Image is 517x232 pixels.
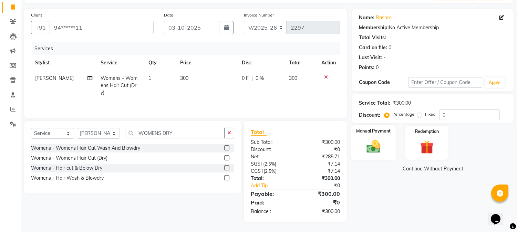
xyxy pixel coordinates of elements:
[359,24,507,31] div: No Active Membership
[246,139,296,146] div: Sub Total:
[362,139,385,155] img: _cash.svg
[256,75,264,82] span: 0 %
[32,42,345,55] div: Services
[485,77,505,88] button: Apply
[415,128,439,135] label: Redemption
[31,12,42,18] label: Client
[425,111,435,117] label: Fixed
[246,198,296,207] div: Paid:
[383,54,385,61] div: -
[164,12,173,18] label: Date
[296,198,345,207] div: ₹0
[31,55,97,71] th: Stylist
[285,55,318,71] th: Total
[251,161,263,167] span: SGST
[31,21,50,34] button: +91
[148,75,151,81] span: 1
[359,14,374,21] div: Name:
[101,75,138,96] span: Womens - Womens Hair Cut (Dry)
[246,168,296,175] div: ( )
[176,55,238,71] th: Price
[246,160,296,168] div: ( )
[359,99,390,107] div: Service Total:
[31,145,140,152] div: Womens - Womens Hair Cut Wash And Blowdry
[244,12,274,18] label: Invoice Number
[296,146,345,153] div: ₹0
[296,168,345,175] div: ₹7.14
[265,168,275,174] span: 2.5%
[246,146,296,153] div: Discount:
[251,168,263,174] span: CGST
[35,75,74,81] span: [PERSON_NAME]
[359,54,382,61] div: Last Visit:
[289,75,298,81] span: 300
[296,175,345,182] div: ₹300.00
[144,55,176,71] th: Qty
[97,55,145,71] th: Service
[376,14,392,21] a: Rashmi
[389,44,391,51] div: 0
[125,128,225,138] input: Search or Scan
[50,21,154,34] input: Search by Name/Mobile/Email/Code
[296,190,345,198] div: ₹300.00
[246,153,296,160] div: Net:
[296,160,345,168] div: ₹7.14
[359,44,387,51] div: Card on file:
[246,175,296,182] div: Total:
[416,139,438,156] img: _gift.svg
[31,175,104,182] div: Womens - Hair Wash & Blowdry
[359,24,389,31] div: Membership:
[251,75,253,82] span: |
[296,153,345,160] div: ₹285.71
[246,208,296,215] div: Balance :
[359,112,380,119] div: Discount:
[376,64,379,71] div: 0
[31,155,107,162] div: Womens - Womens Hair Cut (Dry)
[353,165,512,172] a: Continue Without Payment
[408,77,482,88] input: Enter Offer / Coupon Code
[488,204,510,225] iframe: chat widget
[359,79,408,86] div: Coupon Code
[356,128,391,134] label: Manual Payment
[296,139,345,146] div: ₹300.00
[246,190,296,198] div: Payable:
[242,75,249,82] span: 0 F
[180,75,188,81] span: 300
[31,165,102,172] div: Womens - Hair cut & Below Dry
[304,182,345,189] div: ₹0
[392,111,414,117] label: Percentage
[246,182,304,189] a: Add Tip
[251,128,267,136] span: Total
[296,208,345,215] div: ₹300.00
[265,161,275,167] span: 2.5%
[359,64,374,71] div: Points:
[393,99,411,107] div: ₹300.00
[359,34,386,41] div: Total Visits:
[238,55,285,71] th: Disc
[317,55,340,71] th: Action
